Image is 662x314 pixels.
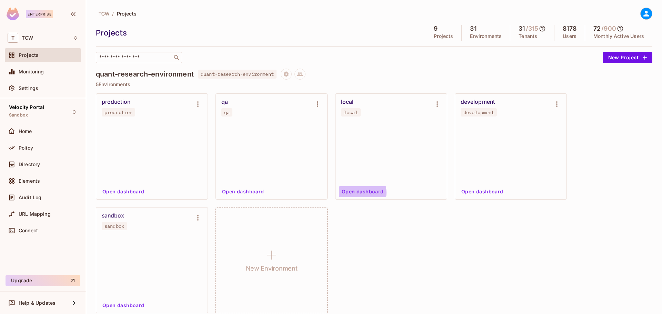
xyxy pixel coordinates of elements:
[19,52,39,58] span: Projects
[563,25,576,32] h5: 8178
[470,25,476,32] h5: 31
[281,72,292,79] span: Project settings
[311,97,324,111] button: Environment settings
[246,263,298,274] h1: New Environment
[434,33,453,39] p: Projects
[96,28,422,38] div: Projects
[100,186,147,197] button: Open dashboard
[19,211,51,217] span: URL Mapping
[117,10,137,17] span: Projects
[104,110,132,115] div: production
[339,186,387,197] button: Open dashboard
[221,99,228,105] div: qa
[593,25,601,32] h5: 72
[198,70,277,79] span: quant-research-environment
[563,33,576,39] p: Users
[603,52,652,63] button: New Project
[519,33,537,39] p: Tenants
[9,112,28,118] span: Sandbox
[461,99,495,105] div: development
[22,35,33,41] span: Workspace: TCW
[601,25,616,32] h5: / 900
[7,8,19,20] img: SReyMgAAAABJRU5ErkJggg==
[434,25,438,32] h5: 9
[99,10,109,17] span: TCW
[19,85,38,91] span: Settings
[104,223,124,229] div: sandbox
[19,129,32,134] span: Home
[6,275,80,286] button: Upgrade
[8,33,18,43] span: T
[19,69,44,74] span: Monitoring
[191,97,205,111] button: Environment settings
[344,110,358,115] div: local
[96,70,194,78] h4: quant-research-environment
[100,300,147,311] button: Open dashboard
[341,99,353,105] div: local
[19,162,40,167] span: Directory
[459,186,506,197] button: Open dashboard
[19,300,56,306] span: Help & Updates
[430,97,444,111] button: Environment settings
[519,25,525,32] h5: 31
[9,104,44,110] span: Velocity Portal
[19,178,40,184] span: Elements
[112,10,114,17] li: /
[26,10,53,18] div: Enterprise
[463,110,494,115] div: development
[102,212,124,219] div: sandbox
[19,195,41,200] span: Audit Log
[191,211,205,225] button: Environment settings
[219,186,267,197] button: Open dashboard
[19,145,33,151] span: Policy
[593,33,644,39] p: Monthly Active Users
[470,33,502,39] p: Environments
[19,228,38,233] span: Connect
[102,99,130,105] div: production
[550,97,564,111] button: Environment settings
[96,82,652,87] p: 5 Environments
[224,110,230,115] div: qa
[526,25,539,32] h5: / 315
